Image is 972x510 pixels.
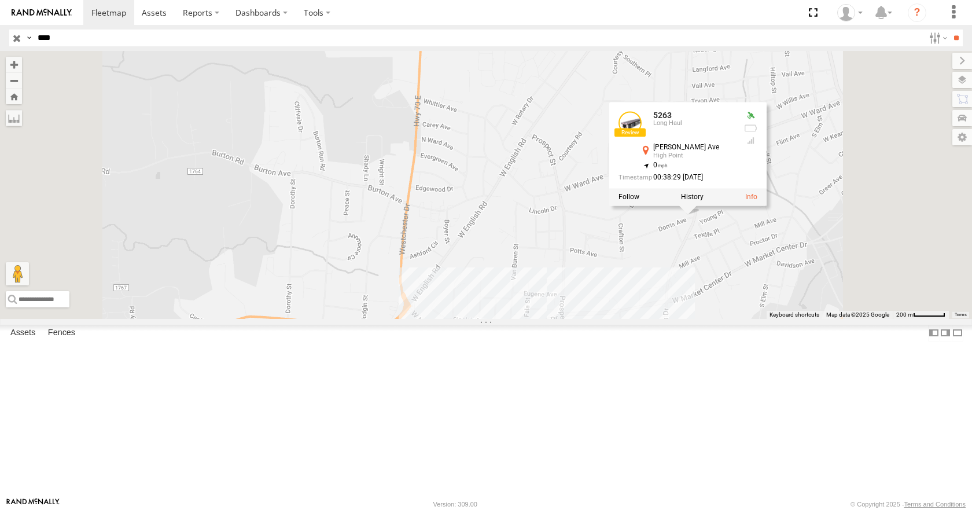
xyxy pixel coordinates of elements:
a: Terms (opens in new tab) [955,312,967,317]
span: Map data ©2025 Google [826,311,889,318]
div: Date/time of location update [618,174,734,182]
a: 5263 [653,111,672,120]
img: rand-logo.svg [12,9,72,17]
label: Assets [5,325,41,342]
span: 200 m [896,311,913,318]
div: Long Haul [653,120,734,127]
label: Measure [6,110,22,126]
button: Zoom Home [6,89,22,104]
div: High Point [653,153,734,160]
label: Realtime tracking of Asset [618,193,639,201]
a: Terms and Conditions [904,501,966,508]
button: Keyboard shortcuts [770,311,819,319]
label: Fences [42,325,81,342]
div: [PERSON_NAME] Ave [653,144,734,151]
span: 0 [653,162,668,170]
button: Zoom out [6,72,22,89]
i: ? [908,3,926,22]
div: Todd Sigmon [833,4,867,21]
div: No battery health information received from this device. [743,124,757,133]
label: Search Query [24,30,34,46]
label: Dock Summary Table to the Left [928,325,940,342]
div: Version: 309.00 [433,501,477,508]
button: Map Scale: 200 m per 52 pixels [893,311,949,319]
a: View Asset Details [745,193,757,201]
button: Zoom in [6,57,22,72]
label: Map Settings [952,129,972,145]
a: Visit our Website [6,498,60,510]
label: View Asset History [681,193,704,201]
div: Valid GPS Fix [743,111,757,120]
div: Last Event GSM Signal Strength [743,137,757,146]
label: Search Filter Options [925,30,949,46]
label: Hide Summary Table [952,325,963,342]
div: © Copyright 2025 - [851,501,966,508]
label: Dock Summary Table to the Right [940,325,951,342]
button: Drag Pegman onto the map to open Street View [6,262,29,285]
a: View Asset Details [618,111,642,134]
